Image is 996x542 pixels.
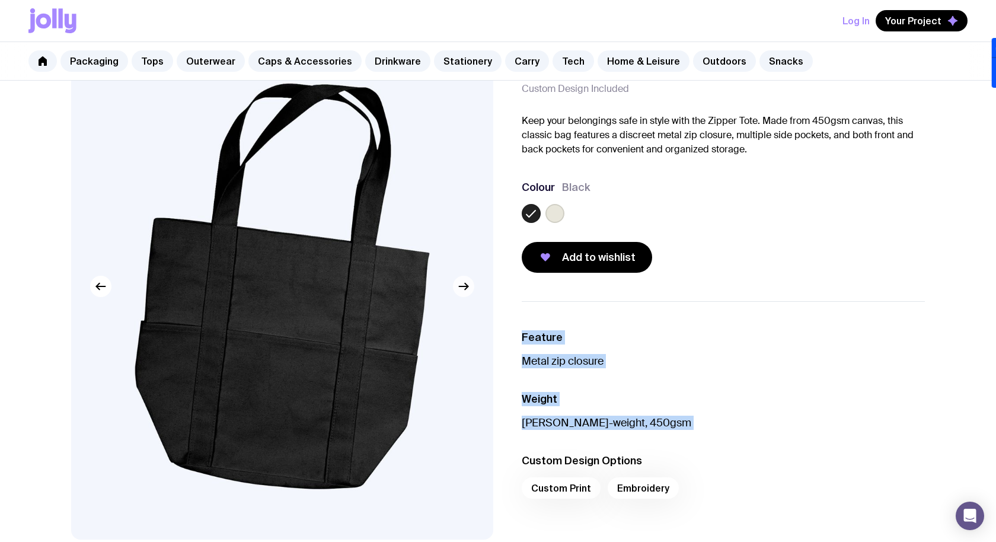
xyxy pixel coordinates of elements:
[522,180,555,195] h3: Colour
[885,15,941,27] span: Your Project
[434,50,502,72] a: Stationery
[693,50,756,72] a: Outdoors
[842,10,870,31] button: Log In
[522,242,652,273] button: Add to wishlist
[132,50,173,72] a: Tops
[598,50,689,72] a: Home & Leisure
[248,50,362,72] a: Caps & Accessories
[876,10,968,31] button: Your Project
[522,66,569,81] span: From
[522,83,629,95] span: Custom Design Included
[522,454,925,468] h3: Custom Design Options
[60,50,128,72] a: Packaging
[365,50,430,72] a: Drinkware
[562,180,590,195] span: Black
[505,50,549,72] a: Carry
[956,502,984,530] div: Open Intercom Messenger
[522,354,925,368] p: Metal zip closure
[522,392,925,406] h3: Weight
[522,114,925,157] p: Keep your belongings safe in style with the Zipper Tote. Made from 450gsm canvas, this classic ba...
[177,50,245,72] a: Outerwear
[553,50,594,72] a: Tech
[522,330,925,345] h3: Feature
[522,416,925,430] p: [PERSON_NAME]-weight, 450gsm
[759,50,813,72] a: Snacks
[562,250,636,264] span: Add to wishlist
